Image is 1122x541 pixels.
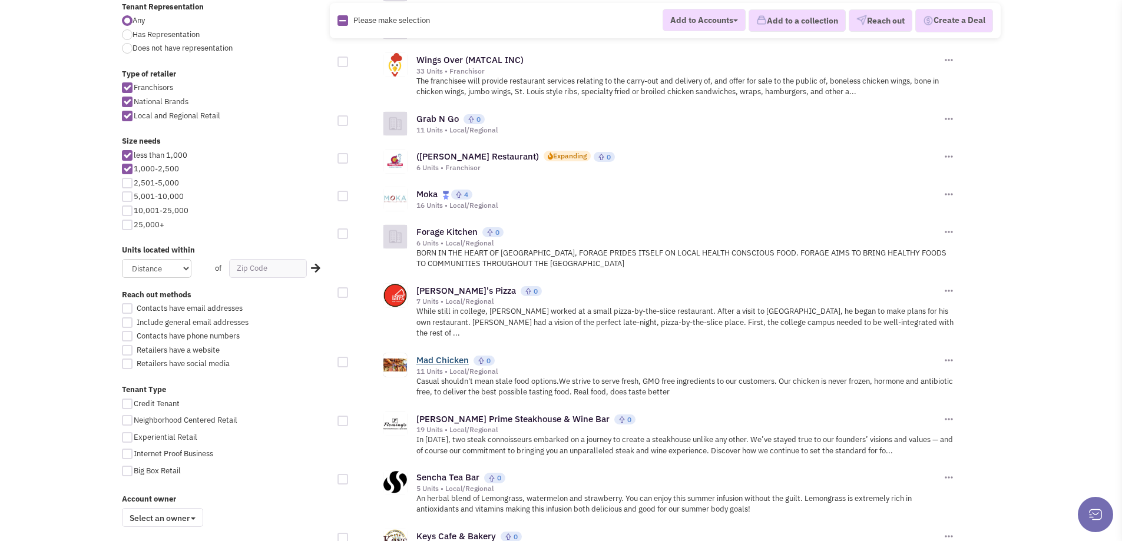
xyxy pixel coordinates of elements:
label: Size needs [122,136,330,147]
span: 0 [495,228,499,237]
span: Local and Regional Retail [134,111,220,121]
a: ([PERSON_NAME] Restaurant) [416,151,539,162]
img: locallyfamous-upvote.png [455,191,462,198]
span: Credit Tenant [134,399,180,409]
div: 7 Units • Local/Regional [416,297,942,306]
label: Units located within [122,245,330,256]
img: Deal-Dollar.png [923,14,934,27]
input: Zip Code [229,259,307,278]
span: Internet Proof Business [134,449,213,459]
div: 6 Units • Local/Regional [416,238,942,248]
span: less than 1,000 [134,150,187,160]
span: 0 [607,152,611,161]
div: 6 Units • Franchisor [416,163,942,172]
a: Moka [416,188,438,200]
span: National Brands [134,97,188,107]
img: locallyfamous-upvote.png [505,533,512,540]
a: Mad Chicken [416,354,469,366]
span: 0 [534,287,538,296]
div: 11 Units • Local/Regional [416,125,942,135]
button: Reach out [849,9,912,32]
span: of [215,263,221,273]
a: [PERSON_NAME]'s Pizza [416,285,516,296]
a: Forage Kitchen [416,226,478,237]
span: Please make selection [353,15,430,25]
span: 25,000+ [134,220,164,230]
span: Experiential Retail [134,432,197,442]
span: 0 [486,356,491,365]
div: 16 Units • Local/Regional [416,201,942,210]
p: In [DATE], two steak connoisseurs embarked on a journey to create a steakhouse unlike any other. ... [416,434,955,456]
a: Grab N Go [416,113,459,124]
img: icon-collection-lavender.png [756,15,767,25]
span: Does not have representation [133,43,233,53]
span: 2,501-5,000 [134,178,179,188]
span: Contacts have email addresses [137,303,243,313]
button: Create a Deal [915,9,993,32]
img: VectorPaper_Plane.png [856,15,867,25]
span: Retailers have a website [137,345,220,355]
span: 1,000-2,500 [134,164,179,174]
label: Tenant Type [122,384,330,396]
div: Search Nearby [303,261,322,276]
span: 0 [497,473,501,482]
span: Any [133,15,145,25]
img: locallyfamous-largeicon.png [442,191,449,200]
span: 4 [464,190,468,199]
span: Franchisors [134,82,173,92]
img: locallyfamous-upvote.png [488,474,495,482]
span: 10,001-25,000 [134,205,188,215]
p: BORN IN THE HEART OF [GEOGRAPHIC_DATA], FORAGE PRIDES ITSELF ON LOCAL HEALTH CONSCIOUS FOOD. FORA... [416,248,955,270]
p: The franchisee will provide restaurant services relating to the carry-out and delivery of, and of... [416,76,955,98]
span: Big Box Retail [134,466,181,476]
span: 0 [514,532,518,541]
p: Casual shouldn't mean stale food options.We strive to serve fresh, GMO free ingredients to our cu... [416,376,955,398]
img: locallyfamous-upvote.png [478,357,485,364]
a: [PERSON_NAME] Prime Steakhouse & Wine Bar [416,413,610,424]
a: Sencha Tea Bar [416,472,479,483]
span: Select an owner [122,508,203,527]
div: 33 Units • Franchisor [416,67,942,76]
img: locallyfamous-upvote.png [525,287,532,295]
p: An herbal blend of Lemongrass, watermelon and strawberry. You can enjoy this summer infusion with... [416,493,955,515]
img: locallyfamous-upvote.png [598,153,605,161]
span: Include general email addresses [137,317,249,327]
label: Tenant Representation [122,2,330,13]
p: While still in college, [PERSON_NAME] worked at a small pizza-by-the-slice restaurant. After a vi... [416,306,955,339]
span: 0 [476,115,481,124]
img: Rectangle.png [337,15,348,26]
span: Neighborhood Centered Retail [134,415,237,425]
img: locallyfamous-upvote.png [468,115,475,123]
button: Add to a collection [749,9,846,32]
span: 5,001-10,000 [134,191,184,201]
div: 5 Units • Local/Regional [416,484,942,493]
img: locallyfamous-upvote.png [486,228,494,236]
div: 19 Units • Local/Regional [416,425,942,434]
div: Expanding [553,151,587,161]
label: Account owner [122,494,330,505]
label: Reach out methods [122,290,330,301]
span: 0 [627,415,631,424]
span: Retailers have social media [137,359,230,369]
div: 11 Units • Local/Regional [416,367,942,376]
button: Add to Accounts [663,9,746,31]
img: locallyfamous-upvote.png [618,416,625,423]
label: Type of retailer [122,69,330,80]
a: Wings Over (MATCAL INC) [416,54,524,65]
span: Contacts have phone numbers [137,331,240,341]
span: Has Representation [133,29,200,39]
